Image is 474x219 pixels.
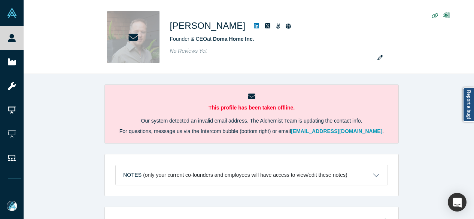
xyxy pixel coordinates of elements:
[143,172,347,178] p: (only your current co-founders and employees will have access to view/edit these notes)
[115,127,388,135] p: For questions, message us via the Intercom bubble (bottom right) or email .
[213,36,254,42] a: Doma Home Inc.
[7,201,17,211] img: Mia Scott's Account
[170,36,254,42] span: Founder & CEO at
[123,171,142,179] h3: Notes
[115,104,388,112] p: This profile has been taken offline.
[116,165,388,185] button: Notes (only your current co-founders and employees will have access to view/edit these notes)
[7,8,17,18] img: Alchemist Vault Logo
[115,117,388,125] p: Our system detected an invalid email address. The Alchemist Team is updating the contact info.
[170,48,207,54] span: No Reviews Yet
[463,87,474,122] a: Report a bug!
[291,128,382,134] a: [EMAIL_ADDRESS][DOMAIN_NAME]
[170,19,246,33] h1: [PERSON_NAME]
